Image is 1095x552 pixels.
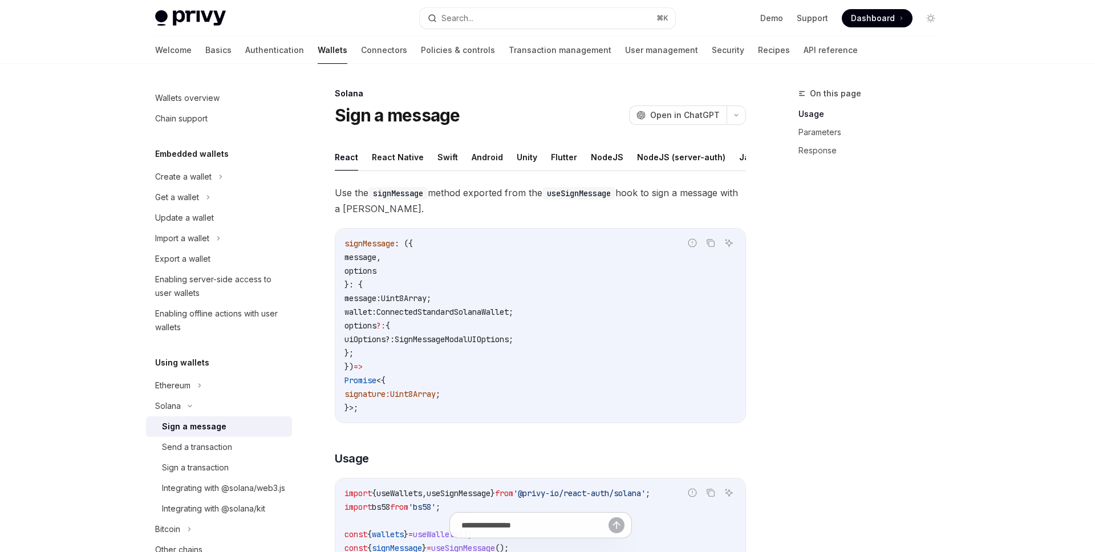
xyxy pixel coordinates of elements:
[376,307,509,317] span: ConnectedStandardSolanaWallet
[146,416,292,437] a: Sign a message
[646,488,650,498] span: ;
[798,123,949,141] a: Parameters
[344,488,372,498] span: import
[381,293,427,303] span: Uint8Array
[441,11,473,25] div: Search...
[436,389,440,399] span: ;
[146,88,292,108] a: Wallets overview
[155,252,210,266] div: Export a wallet
[155,356,209,370] h5: Using wallets
[517,144,537,171] button: Unity
[354,362,363,372] span: =>
[155,399,181,413] div: Solana
[472,144,503,171] button: Android
[245,36,304,64] a: Authentication
[386,389,390,399] span: :
[155,211,214,225] div: Update a wallet
[344,403,358,413] span: }>;
[146,108,292,129] a: Chain support
[155,273,285,300] div: Enabling server-side access to user wallets
[703,236,718,250] button: Copy the contents from the code block
[361,36,407,64] a: Connectors
[395,238,413,249] span: : ({
[155,10,226,26] img: light logo
[344,307,372,317] span: wallet
[758,36,790,64] a: Recipes
[162,502,265,516] div: Integrating with @solana/kit
[146,457,292,478] a: Sign a transaction
[344,252,376,262] span: message
[421,36,495,64] a: Policies & controls
[372,144,424,171] button: React Native
[851,13,895,24] span: Dashboard
[372,488,376,498] span: {
[344,320,376,331] span: options
[490,488,495,498] span: }
[797,13,828,24] a: Support
[721,485,736,500] button: Ask AI
[637,144,725,171] button: NodeJS (server-auth)
[390,389,436,399] span: Uint8Array
[810,87,861,100] span: On this page
[376,320,386,331] span: ?:
[629,105,727,125] button: Open in ChatGPT
[427,488,490,498] span: useSignMessage
[436,502,440,512] span: ;
[650,109,720,121] span: Open in ChatGPT
[372,502,390,512] span: bs58
[155,170,212,184] div: Create a wallet
[344,348,354,358] span: };
[509,334,513,344] span: ;
[922,9,940,27] button: Toggle dark mode
[798,105,949,123] a: Usage
[390,502,408,512] span: from
[703,485,718,500] button: Copy the contents from the code block
[335,185,746,217] span: Use the method exported from the hook to sign a message with a [PERSON_NAME].
[739,144,759,171] button: Java
[712,36,744,64] a: Security
[344,293,381,303] span: message:
[395,334,509,344] span: SignMessageModalUIOptions
[162,440,232,454] div: Send a transaction
[372,307,376,317] span: :
[798,141,949,160] a: Response
[162,420,226,433] div: Sign a message
[422,488,427,498] span: ,
[344,266,376,276] span: options
[155,522,180,536] div: Bitcoin
[146,478,292,498] a: Integrating with @solana/web3.js
[344,375,376,385] span: Promise
[155,379,190,392] div: Ethereum
[155,307,285,334] div: Enabling offline actions with user wallets
[376,488,422,498] span: useWallets
[721,236,736,250] button: Ask AI
[542,187,615,200] code: useSignMessage
[146,498,292,519] a: Integrating with @solana/kit
[155,36,192,64] a: Welcome
[376,375,386,385] span: <{
[437,144,458,171] button: Swift
[344,334,390,344] span: uiOptions?
[155,232,209,245] div: Import a wallet
[146,249,292,269] a: Export a wallet
[376,252,381,262] span: ,
[335,105,460,125] h1: Sign a message
[390,334,395,344] span: :
[344,238,395,249] span: signMessage
[760,13,783,24] a: Demo
[146,437,292,457] a: Send a transaction
[509,307,513,317] span: ;
[335,144,358,171] button: React
[146,303,292,338] a: Enabling offline actions with user wallets
[155,91,220,105] div: Wallets overview
[685,485,700,500] button: Report incorrect code
[146,208,292,228] a: Update a wallet
[162,461,229,474] div: Sign a transaction
[509,36,611,64] a: Transaction management
[344,389,386,399] span: signature
[408,502,436,512] span: 'bs58'
[513,488,646,498] span: '@privy-io/react-auth/solana'
[495,488,513,498] span: from
[318,36,347,64] a: Wallets
[162,481,285,495] div: Integrating with @solana/web3.js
